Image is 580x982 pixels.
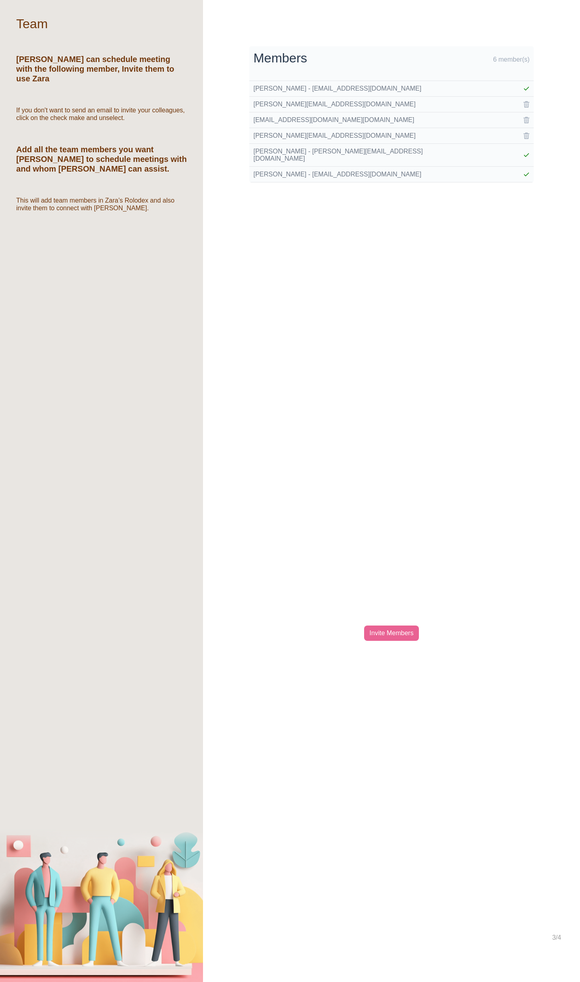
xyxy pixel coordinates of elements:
[16,16,48,31] h2: Team
[16,106,186,122] h6: If you don't want to send an email to invite your colleagues, click on the check make and unselect.
[552,933,561,982] div: 3/4
[249,112,448,128] td: [EMAIL_ADDRESS][DOMAIN_NAME][DOMAIN_NAME]
[249,97,448,112] td: [PERSON_NAME][EMAIL_ADDRESS][DOMAIN_NAME]
[249,128,448,144] td: [PERSON_NAME][EMAIL_ADDRESS][DOMAIN_NAME]
[249,144,448,167] td: [PERSON_NAME] - [PERSON_NAME][EMAIL_ADDRESS][DOMAIN_NAME]
[249,167,448,182] td: [PERSON_NAME] - [EMAIL_ADDRESS][DOMAIN_NAME]
[448,46,534,81] td: 6 member(s)
[364,626,418,641] div: Invite Members
[16,145,186,174] h5: Add all the team members you want [PERSON_NAME] to schedule meetings with and whom [PERSON_NAME] ...
[16,54,186,83] h5: [PERSON_NAME] can schedule meeting with the following member, Invite them to use Zara
[253,50,444,66] h2: Members
[249,81,448,97] td: [PERSON_NAME] - [EMAIL_ADDRESS][DOMAIN_NAME]
[16,197,186,212] h6: This will add team members in Zara’s Rolodex and also invite them to connect with [PERSON_NAME].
